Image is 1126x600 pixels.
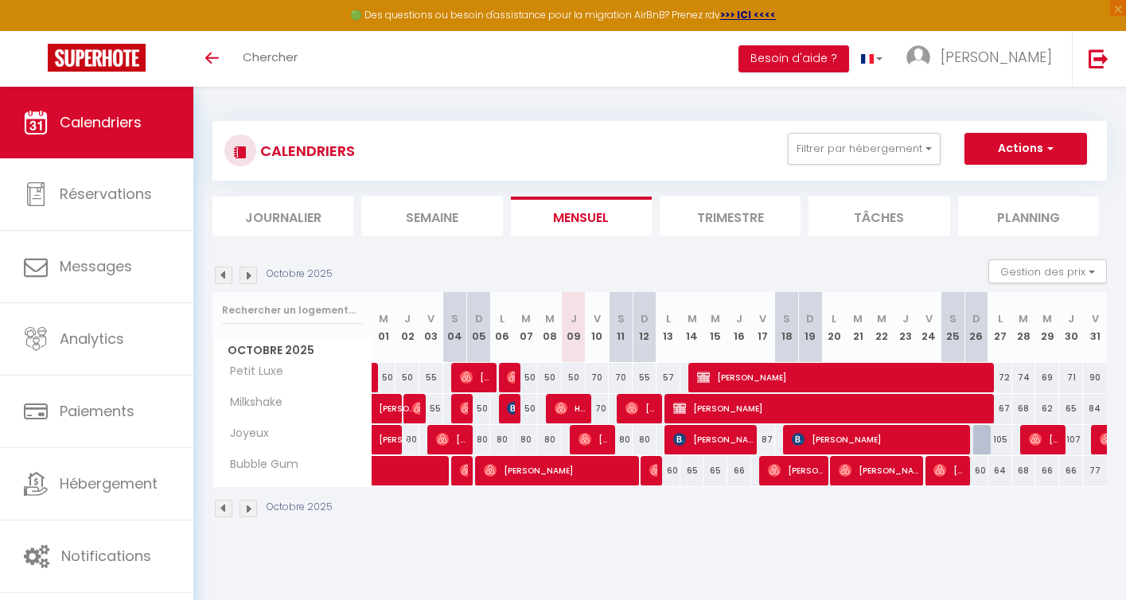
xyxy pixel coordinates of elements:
[808,197,949,236] li: Tâches
[60,473,158,493] span: Hébergement
[657,456,680,485] div: 60
[1035,456,1059,485] div: 66
[1068,311,1074,326] abbr: J
[1092,311,1099,326] abbr: V
[625,393,657,423] span: [PERSON_NAME]
[641,311,649,326] abbr: D
[1012,292,1036,363] th: 28
[846,292,870,363] th: 21
[1059,363,1083,392] div: 71
[894,292,918,363] th: 23
[727,456,751,485] div: 66
[998,311,1003,326] abbr: L
[379,311,388,326] abbr: M
[806,311,814,326] abbr: D
[490,425,514,454] div: 80
[507,393,515,423] span: [PERSON_NAME][DEMOGRAPHIC_DATA]
[436,424,468,454] span: [PERSON_NAME] & [PERSON_NAME]
[941,47,1052,67] span: [PERSON_NAME]
[1083,456,1107,485] div: 77
[788,133,941,165] button: Filtrer par hébergement
[419,363,443,392] div: 55
[853,311,863,326] abbr: M
[594,311,601,326] abbr: V
[727,292,751,363] th: 16
[711,311,720,326] abbr: M
[988,394,1012,423] div: 67
[379,385,415,415] span: [PERSON_NAME]
[1019,311,1028,326] abbr: M
[586,292,610,363] th: 10
[972,311,980,326] abbr: D
[511,197,652,236] li: Mensuel
[267,500,333,515] p: Octobre 2025
[751,292,775,363] th: 17
[680,292,704,363] th: 14
[372,394,396,424] a: [PERSON_NAME]
[680,456,704,485] div: 65
[467,425,491,454] div: 80
[213,339,372,362] span: Octobre 2025
[720,8,776,21] a: >>> ICI <<<<
[703,292,727,363] th: 15
[917,292,941,363] th: 24
[988,259,1107,283] button: Gestion des prix
[1059,394,1083,423] div: 65
[609,425,633,454] div: 80
[649,455,657,485] span: [PERSON_NAME]
[988,456,1012,485] div: 64
[538,363,562,392] div: 50
[60,256,132,276] span: Messages
[759,311,766,326] abbr: V
[902,311,909,326] abbr: J
[792,424,967,454] span: [PERSON_NAME]
[451,311,458,326] abbr: S
[958,197,1099,236] li: Planning
[609,292,633,363] th: 11
[609,363,633,392] div: 70
[372,425,396,455] a: [PERSON_NAME] [PERSON_NAME]
[514,363,538,392] div: 50
[988,363,1012,392] div: 72
[395,292,419,363] th: 02
[216,363,287,380] span: Petit Luxe
[443,292,467,363] th: 04
[231,31,310,87] a: Chercher
[412,393,420,423] span: [PERSON_NAME] [PERSON_NAME]
[783,311,790,326] abbr: S
[484,455,635,485] span: [PERSON_NAME]
[1083,394,1107,423] div: 84
[267,267,333,282] p: Octobre 2025
[633,425,657,454] div: 80
[768,455,824,485] span: [PERSON_NAME]
[562,292,586,363] th: 09
[514,425,538,454] div: 80
[988,292,1012,363] th: 27
[1089,49,1108,68] img: logout
[555,393,586,423] span: Hd Hd
[467,394,491,423] div: 50
[586,363,610,392] div: 70
[1083,292,1107,363] th: 31
[395,363,419,392] div: 50
[586,394,610,423] div: 70
[633,292,657,363] th: 12
[521,311,531,326] abbr: M
[372,292,396,363] th: 01
[1012,394,1036,423] div: 68
[379,416,415,446] span: [PERSON_NAME] [PERSON_NAME]
[243,49,298,65] span: Chercher
[475,311,483,326] abbr: D
[222,296,363,325] input: Rechercher un logement...
[1035,292,1059,363] th: 29
[216,394,286,411] span: Milkshake
[60,401,134,421] span: Paiements
[894,31,1072,87] a: ... [PERSON_NAME]
[1059,425,1083,454] div: 107
[1035,394,1059,423] div: 62
[657,292,680,363] th: 13
[514,394,538,423] div: 50
[1012,456,1036,485] div: 68
[460,362,492,392] span: [PERSON_NAME]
